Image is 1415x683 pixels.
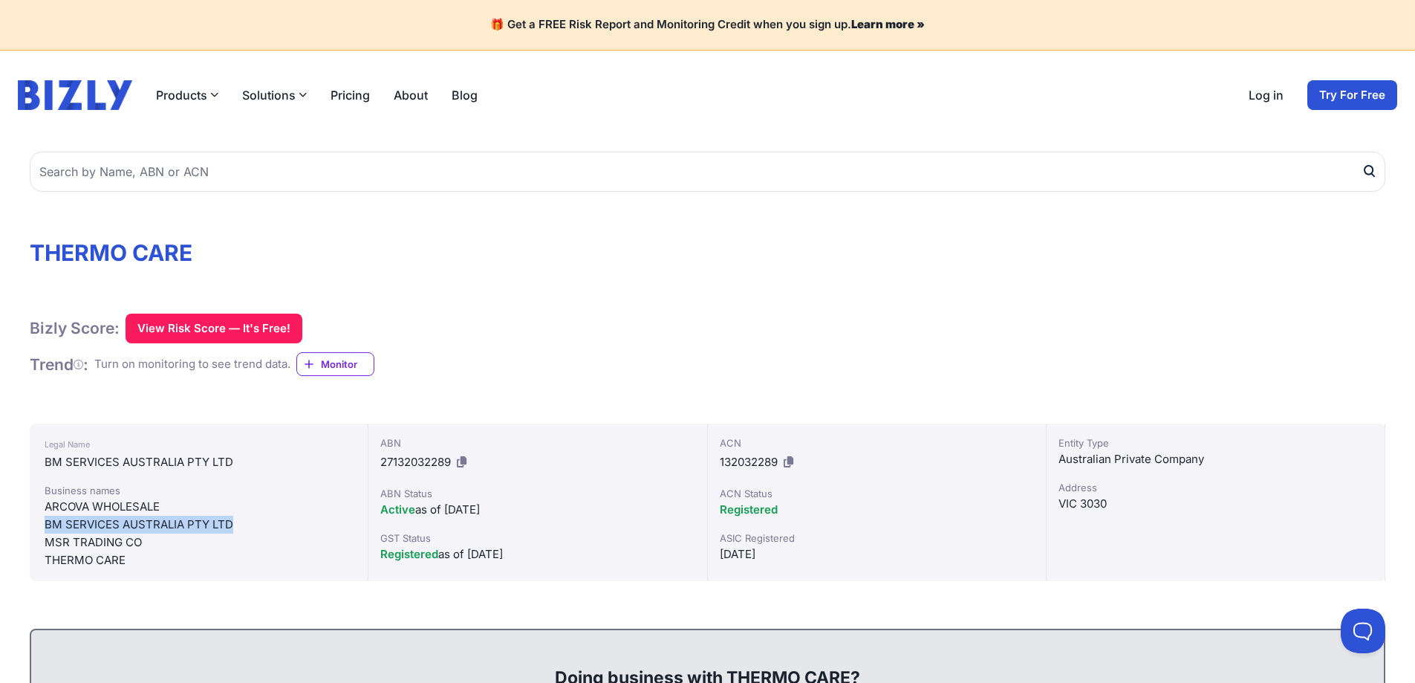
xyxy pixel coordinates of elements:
span: Monitor [321,357,374,372]
div: Turn on monitoring to see trend data. [94,356,290,373]
div: ACN [720,436,1034,450]
div: ARCOVA WHOLESALE [45,498,353,516]
div: ABN Status [380,486,695,501]
div: Entity Type [1058,436,1373,450]
h4: 🎁 Get a FREE Risk Report and Monitoring Credit when you sign up. [18,18,1397,32]
div: MSR TRADING CO [45,534,353,551]
div: VIC 3030 [1058,495,1373,513]
a: Blog [452,86,478,104]
a: Log in [1249,86,1284,104]
div: Legal Name [45,436,353,453]
div: ABN [380,436,695,450]
a: Try For Free [1307,80,1397,110]
div: Address [1058,480,1373,495]
button: Solutions [242,86,307,104]
div: THERMO CARE [45,551,353,569]
div: Business names [45,483,353,498]
button: Products [156,86,218,104]
div: [DATE] [720,546,1034,563]
a: Learn more » [851,17,925,31]
div: ASIC Registered [720,531,1034,546]
div: as of [DATE] [380,501,695,519]
input: Search by Name, ABN or ACN [30,152,1385,192]
div: as of [DATE] [380,546,695,563]
div: GST Status [380,531,695,546]
span: 27132032289 [380,455,451,469]
a: Monitor [296,352,374,376]
div: ACN Status [720,486,1034,501]
a: About [394,86,428,104]
span: 132032289 [720,455,778,469]
h1: THERMO CARE [30,239,1385,266]
iframe: Toggle Customer Support [1341,609,1385,653]
div: BM SERVICES AUSTRALIA PTY LTD [45,516,353,534]
span: Active [380,502,415,517]
a: Pricing [331,86,370,104]
h1: Trend : [30,355,88,375]
h1: Bizly Score: [30,318,120,338]
span: Registered [720,502,778,517]
span: Registered [380,547,438,561]
div: BM SERVICES AUSTRALIA PTY LTD [45,453,353,471]
div: Australian Private Company [1058,450,1373,468]
button: View Risk Score — It's Free! [126,314,302,343]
